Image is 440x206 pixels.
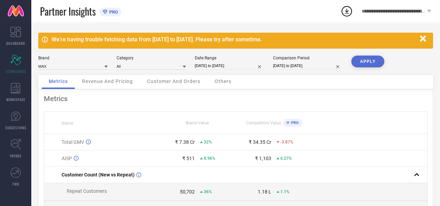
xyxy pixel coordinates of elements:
span: Metrics [49,79,68,84]
span: 36% [204,189,212,194]
input: Select date range [195,62,264,69]
span: Partner Insights [40,4,96,18]
div: ₹ 7.38 Cr [175,139,195,145]
span: Total GMV [62,139,84,145]
span: -3.87% [280,140,293,145]
div: Category [117,56,186,60]
span: DASHBOARD [6,41,25,46]
div: Open download list [341,5,353,17]
div: ₹ 511 [182,156,195,161]
span: PRO [289,121,299,125]
div: Brand [38,56,108,60]
span: 8.96% [204,156,215,161]
span: FWD [13,181,19,187]
span: Customer And Orders [147,79,200,84]
span: Competitors Value [246,121,281,125]
span: Repeat Customers [67,188,107,194]
span: PRO [107,9,118,15]
span: 32% [204,140,212,145]
div: Comparison Period [273,56,343,60]
div: ₹ 1,103 [255,156,271,161]
span: AISP [62,156,72,161]
span: Brand Value [186,121,209,125]
span: 1.1% [280,189,289,194]
span: 6.27% [280,156,292,161]
span: SCORECARDS [6,69,26,74]
div: We're having trouble fetching data from [DATE] to [DATE]. Please try after sometime. [51,36,416,43]
input: Select comparison period [273,62,343,69]
div: 1.18 L [258,189,271,195]
span: Name [62,121,73,126]
span: Customer Count (New vs Repeat) [62,172,135,178]
span: TRENDS [10,153,22,158]
button: APPLY [351,56,384,67]
span: SUGGESTIONS [5,125,26,130]
span: Revenue And Pricing [82,79,133,84]
div: Metrics [44,94,427,103]
div: Date Range [195,56,264,60]
span: WORKSPACE [6,97,25,102]
span: Others [215,79,231,84]
div: ₹ 34.35 Cr [249,139,271,145]
div: 50,702 [180,189,195,195]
